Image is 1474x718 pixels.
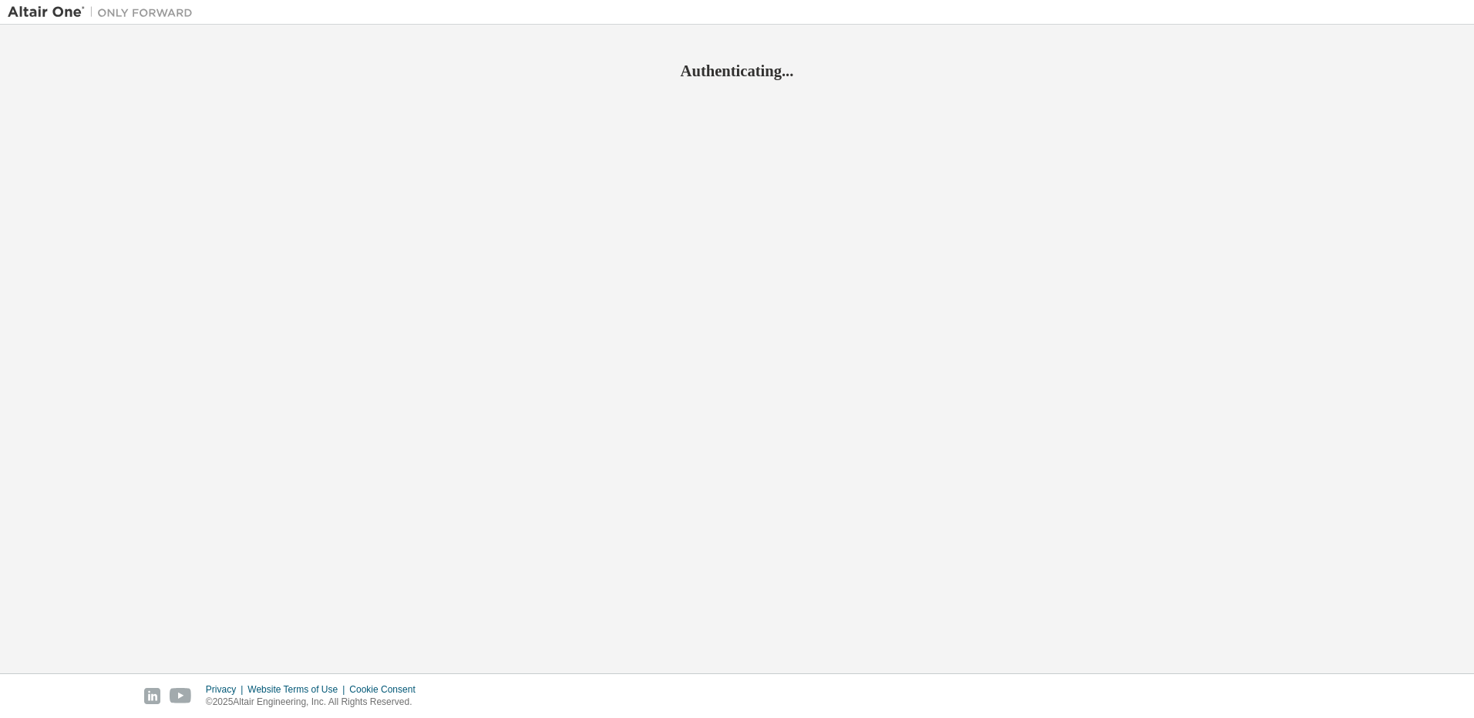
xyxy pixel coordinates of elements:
[206,683,247,696] div: Privacy
[8,61,1466,81] h2: Authenticating...
[144,688,160,704] img: linkedin.svg
[206,696,425,709] p: © 2025 Altair Engineering, Inc. All Rights Reserved.
[247,683,349,696] div: Website Terms of Use
[170,688,192,704] img: youtube.svg
[349,683,424,696] div: Cookie Consent
[8,5,200,20] img: Altair One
